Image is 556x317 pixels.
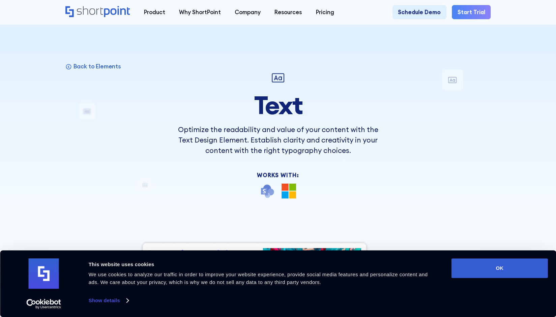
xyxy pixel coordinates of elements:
[89,260,436,268] div: This website uses cookies
[172,5,228,19] a: Why ShortPoint
[137,5,172,19] a: Product
[29,258,59,289] img: logo
[274,8,302,17] div: Resources
[282,184,296,198] img: Microsoft 365 logo
[74,63,121,70] p: Back to Elements
[65,63,121,70] a: Back to Elements
[270,69,286,86] img: Text
[14,299,73,309] a: Usercentrics Cookiebot - opens in a new window
[65,6,130,18] a: Home
[309,5,341,19] a: Pricing
[268,5,309,19] a: Resources
[174,125,382,156] p: Optimize the readability and value of your content with the Text Design Element. Establish clarit...
[89,295,128,306] a: Show details
[235,8,261,17] div: Company
[144,8,165,17] div: Product
[451,258,548,278] button: OK
[174,92,382,119] h1: Text
[452,5,491,19] a: Start Trial
[260,184,274,198] img: SharePoint icon
[179,8,221,17] div: Why ShortPoint
[174,172,382,178] div: Works With:
[316,8,334,17] div: Pricing
[228,5,267,19] a: Company
[392,5,446,19] a: Schedule Demo
[89,272,428,285] span: We use cookies to analyze our traffic in order to improve your website experience, provide social...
